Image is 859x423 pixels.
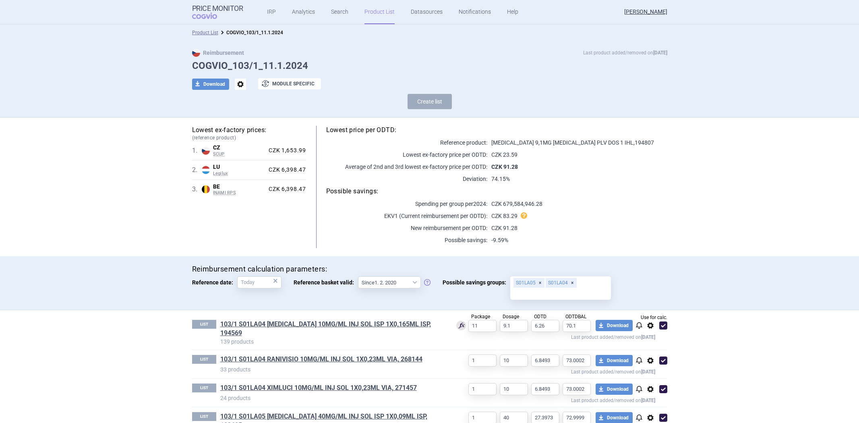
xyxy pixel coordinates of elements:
span: Dosage [503,314,519,319]
span: LU [213,164,266,171]
li: COGVIO_103/1_11.1.2024 [218,29,283,37]
strong: [DATE] [641,334,655,340]
a: 103/1 S01LA04 [MEDICAL_DATA] 10MG/ML INJ SOL ISP 1X0,165ML ISP, 194569 [220,320,444,338]
h4: Reimbursement calculation parameters: [192,264,667,274]
button: Download [192,79,229,90]
h1: COGVIO_103/1_11.1.2024 [192,60,667,72]
select: Reference basket valid: [358,276,421,288]
p: 139 products [220,338,444,346]
h5: Possible savings: [326,187,667,196]
span: Legilux [213,171,266,176]
h1: 103/1 S01LA04 XIMLUCI 10MG/ML INJ SOL 1X0,23ML VIA, 271457 [220,384,444,394]
p: [MEDICAL_DATA] 9,1MG [MEDICAL_DATA] PLV DOS 1 IHL , 194807 [487,139,667,147]
span: CZ [213,144,266,151]
div: S01LA04 [546,278,577,288]
p: Average of 2nd and 3rd lowest ex-factory price per ODTD: [326,163,487,171]
p: Reference product: [326,139,487,147]
h5: Lowest price per ODTD: [326,126,667,135]
button: Download [596,355,633,366]
span: ODTD [534,314,546,319]
span: COGVIO [192,12,228,19]
p: LIST [192,384,216,392]
input: Reference date:× [237,276,282,288]
p: -9.59% [487,236,667,244]
p: Possible savings: [326,236,487,244]
p: New reimbursement per ODTD: [326,224,487,232]
p: 24 products [220,394,444,402]
span: Reference date: [192,276,237,288]
p: CZK 83.29 [487,212,667,220]
div: S01LA05 [513,278,544,288]
p: Last product added/removed on [444,396,655,403]
a: Product List [192,30,218,35]
img: Czech Republic [202,147,210,155]
p: LIST [192,320,216,329]
span: Use for calc. [641,315,667,320]
p: Last product added/removed on [583,49,667,57]
span: INAMI RPS [213,190,266,196]
p: Deviation: [326,175,487,183]
a: Price MonitorCOGVIO [192,4,243,20]
img: CZ [192,49,200,57]
span: Reference basket valid: [294,276,358,288]
div: CZK 6,398.47 [265,186,306,193]
img: Belgium [202,185,210,193]
span: 2 . [192,165,202,175]
button: Module specific [258,78,321,89]
strong: Reimbursement [192,50,244,56]
strong: [DATE] [653,50,667,56]
p: Last product added/removed on [444,332,655,340]
span: Possible savings groups: [443,276,510,288]
strong: [DATE] [641,398,655,403]
div: × [273,276,278,285]
span: SCUP [213,151,266,157]
a: 103/1 S01LA04 XIMLUCI 10MG/ML INJ SOL 1X0,23ML VIA, 271457 [220,384,417,392]
p: Last product added/removed on [444,367,655,375]
p: LIST [192,355,216,364]
a: 103/1 S01LA04 RANIVISIO 10MG/ML INJ SOL 1X0,23ML VIA, 268144 [220,355,422,364]
button: Download [596,384,633,395]
p: CZK 23.59 [487,151,667,159]
h1: 103/1 S01LA04 LUCENTIS 10MG/ML INJ SOL ISP 1X0,165ML ISP, 194569 [220,320,444,338]
strong: [DATE] [641,369,655,375]
p: LIST [192,412,216,421]
button: Create list [408,94,452,109]
p: CZK 91.28 [487,224,667,232]
strong: COGVIO_103/1_11.1.2024 [226,30,283,35]
input: Possible savings groups:S01LA05S01LA04 [513,288,608,299]
p: CZK 679,584,946.28 [487,200,667,208]
div: CZK 6,398.47 [265,166,306,174]
p: Spending per group per 2024 : [326,200,487,208]
span: BE [213,183,266,191]
strong: CZK 91.28 [491,164,518,170]
img: Luxembourg [202,166,210,174]
p: EKV1 (Current reimbursement per ODTD): [326,212,487,220]
p: Lowest ex-factory price per ODTD: [326,151,487,159]
span: 3 . [192,185,202,194]
p: 33 products [220,365,444,373]
h5: Lowest ex-factory prices: [192,126,306,141]
span: 1 . [192,146,202,156]
div: CZK 1,653.99 [265,147,306,154]
span: ODTDBAL [565,314,586,319]
p: 74.15% [487,175,667,183]
h1: 103/1 S01LA04 RANIVISIO 10MG/ML INJ SOL 1X0,23ML VIA, 268144 [220,355,444,365]
li: Product List [192,29,218,37]
strong: Price Monitor [192,4,243,12]
button: Download [596,320,633,331]
span: (reference product) [192,135,306,141]
span: Package [471,314,490,319]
